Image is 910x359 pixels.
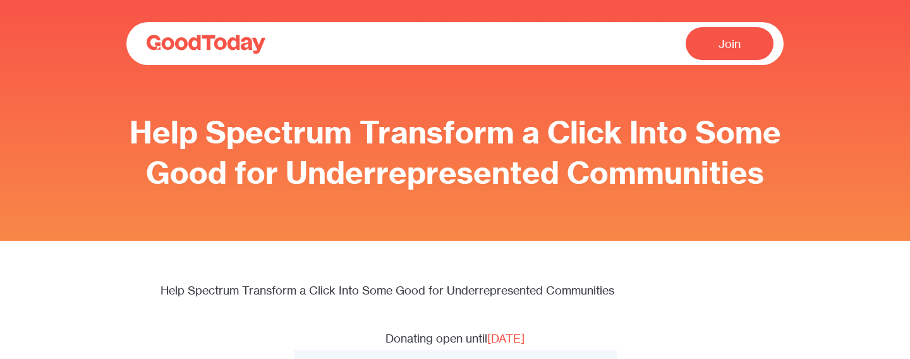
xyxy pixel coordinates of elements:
a: Join [686,27,773,60]
h1: Help Spectrum Transform a Click Into Some Good for Underrepresented Communities [104,113,806,193]
span: [DATE] [487,331,525,345]
div: Donating open until [104,329,806,347]
img: logo-dark-da6b47b19159aada33782b937e4e11ca563a98e0ec6b0b8896e274de7198bfd4.svg [147,35,265,54]
div: Help Spectrum Transform a Click Into Some Good for Underrepresented Communities [161,281,749,299]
